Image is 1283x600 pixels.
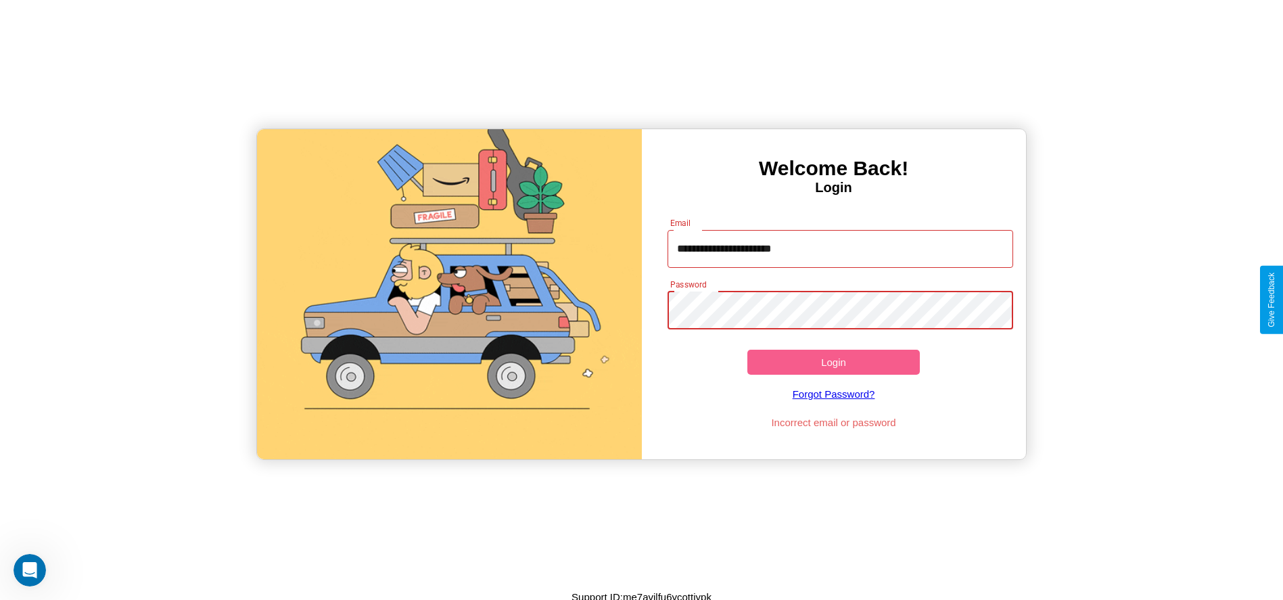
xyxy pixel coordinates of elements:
[14,554,46,586] iframe: Intercom live chat
[661,413,1006,432] p: Incorrect email or password
[661,375,1006,413] a: Forgot Password?
[670,279,706,290] label: Password
[257,129,641,459] img: gif
[670,217,691,229] label: Email
[642,157,1026,180] h3: Welcome Back!
[1267,273,1276,327] div: Give Feedback
[747,350,920,375] button: Login
[642,180,1026,195] h4: Login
